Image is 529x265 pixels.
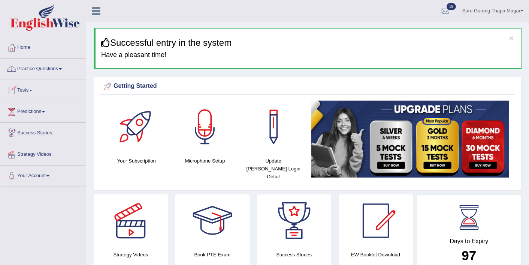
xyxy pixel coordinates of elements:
div: Getting Started [102,81,513,92]
h4: Update [PERSON_NAME] Login Detail [243,157,304,181]
a: Strategy Videos [0,144,86,163]
a: Success Stories [0,123,86,142]
span: 19 [447,3,456,10]
h4: Your Subscription [106,157,167,165]
a: Home [0,37,86,56]
a: Predictions [0,101,86,120]
a: Your Account [0,166,86,184]
h4: Success Stories [257,251,331,259]
h4: EW Booklet Download [339,251,413,259]
a: Practice Questions [0,59,86,77]
h4: Book PTE Exam [175,251,250,259]
h4: Microphone Setup [175,157,236,165]
h4: Days to Expiry [425,238,513,245]
h4: Strategy Videos [94,251,168,259]
button: × [509,34,514,42]
h3: Successful entry in the system [101,38,516,48]
a: Tests [0,80,86,99]
b: 97 [462,248,476,263]
h4: Have a pleasant time! [101,51,516,59]
img: small5.jpg [311,101,509,177]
